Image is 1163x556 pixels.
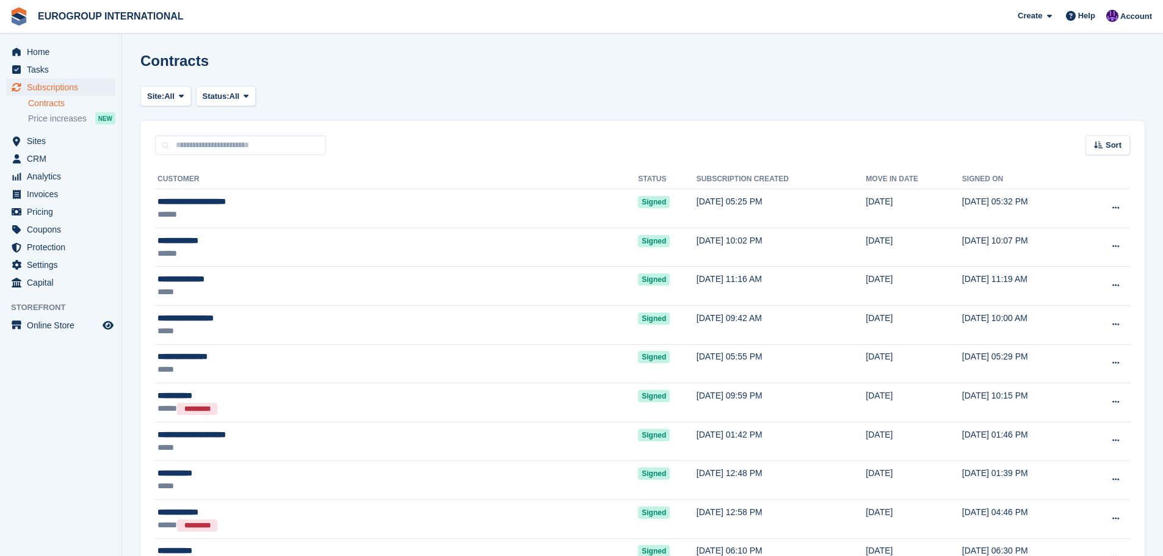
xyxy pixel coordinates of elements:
[638,351,670,363] span: Signed
[27,150,100,167] span: CRM
[147,90,164,103] span: Site:
[638,196,670,208] span: Signed
[27,61,100,78] span: Tasks
[27,43,100,60] span: Home
[27,168,100,185] span: Analytics
[697,189,866,228] td: [DATE] 05:25 PM
[638,273,670,286] span: Signed
[697,499,866,538] td: [DATE] 12:58 PM
[1106,139,1121,151] span: Sort
[1120,10,1152,23] span: Account
[140,86,191,106] button: Site: All
[101,318,115,333] a: Preview store
[962,228,1083,267] td: [DATE] 10:07 PM
[6,186,115,203] a: menu
[33,6,189,26] a: EUROGROUP INTERNATIONAL
[697,228,866,267] td: [DATE] 10:02 PM
[866,189,962,228] td: [DATE]
[697,344,866,383] td: [DATE] 05:55 PM
[638,235,670,247] span: Signed
[11,301,121,314] span: Storefront
[6,239,115,256] a: menu
[6,317,115,334] a: menu
[6,221,115,238] a: menu
[962,344,1083,383] td: [DATE] 05:29 PM
[27,79,100,96] span: Subscriptions
[697,170,866,189] th: Subscription created
[95,112,115,125] div: NEW
[27,256,100,273] span: Settings
[155,170,638,189] th: Customer
[866,383,962,422] td: [DATE]
[866,267,962,306] td: [DATE]
[27,274,100,291] span: Capital
[10,7,28,26] img: stora-icon-8386f47178a22dfd0bd8f6a31ec36ba5ce8667c1dd55bd0f319d3a0aa187defe.svg
[28,113,87,125] span: Price increases
[6,168,115,185] a: menu
[962,267,1083,306] td: [DATE] 11:19 AM
[28,112,115,125] a: Price increases NEW
[6,274,115,291] a: menu
[638,390,670,402] span: Signed
[638,170,697,189] th: Status
[866,499,962,538] td: [DATE]
[697,305,866,344] td: [DATE] 09:42 AM
[638,312,670,325] span: Signed
[962,305,1083,344] td: [DATE] 10:00 AM
[962,461,1083,500] td: [DATE] 01:39 PM
[962,422,1083,461] td: [DATE] 01:46 PM
[866,170,962,189] th: Move in date
[28,98,115,109] a: Contracts
[697,461,866,500] td: [DATE] 12:48 PM
[27,203,100,220] span: Pricing
[638,429,670,441] span: Signed
[638,468,670,480] span: Signed
[697,383,866,422] td: [DATE] 09:59 PM
[196,86,256,106] button: Status: All
[697,422,866,461] td: [DATE] 01:42 PM
[962,170,1083,189] th: Signed on
[27,186,100,203] span: Invoices
[140,52,209,69] h1: Contracts
[6,150,115,167] a: menu
[6,256,115,273] a: menu
[27,132,100,150] span: Sites
[1106,10,1118,22] img: Calvin Tickner
[230,90,240,103] span: All
[962,499,1083,538] td: [DATE] 04:46 PM
[6,43,115,60] a: menu
[6,203,115,220] a: menu
[697,267,866,306] td: [DATE] 11:16 AM
[27,317,100,334] span: Online Store
[866,344,962,383] td: [DATE]
[1018,10,1042,22] span: Create
[6,61,115,78] a: menu
[6,132,115,150] a: menu
[203,90,230,103] span: Status:
[27,221,100,238] span: Coupons
[866,305,962,344] td: [DATE]
[27,239,100,256] span: Protection
[638,507,670,519] span: Signed
[866,228,962,267] td: [DATE]
[962,383,1083,422] td: [DATE] 10:15 PM
[1078,10,1095,22] span: Help
[866,422,962,461] td: [DATE]
[164,90,175,103] span: All
[6,79,115,96] a: menu
[866,461,962,500] td: [DATE]
[962,189,1083,228] td: [DATE] 05:32 PM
